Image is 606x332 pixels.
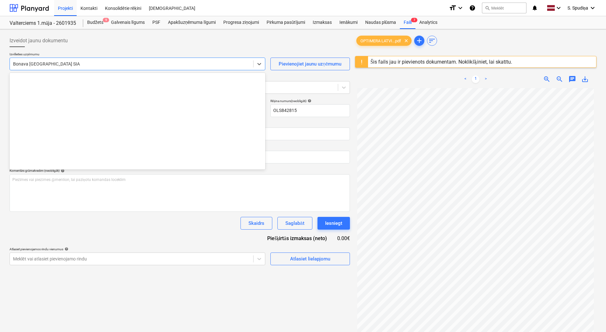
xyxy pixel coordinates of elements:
[472,75,479,83] a: Page 1 is your current page
[59,169,65,173] span: help
[10,37,68,45] span: Izveidot jaunu dokumentu
[415,16,441,29] a: Analytics
[83,16,107,29] div: Budžets
[568,5,588,11] span: S. Spudiņa
[337,235,350,242] div: 0.00€
[449,4,456,12] i: format_size
[371,59,512,65] div: Šis fails jau ir pievienots dokumentam. Noklikšķiniet, lai skatītu.
[248,219,264,227] div: Skaidrs
[482,75,490,83] a: Next page
[149,16,164,29] a: PSF
[10,169,350,173] div: Komentārs grāmatvedim (neobligāti)
[456,4,464,12] i: keyboard_arrow_down
[277,217,312,230] button: Saglabāt
[290,255,330,263] div: Atlasiet lielapjomu
[543,75,551,83] span: zoom_in
[532,4,538,12] i: notifications
[182,122,350,126] div: [PERSON_NAME]
[485,5,490,10] span: search
[270,58,350,70] button: Pievienojiet jaunu uzņēmumu
[182,128,350,140] input: Izpildes datums nav norādīts
[263,16,309,29] a: Pirkuma pasūtījumi
[219,16,263,29] a: Progresa ziņojumi
[462,75,469,83] a: Previous page
[325,219,342,227] div: Iesniegt
[415,37,423,45] span: add
[317,217,350,230] button: Iesniegt
[400,16,415,29] div: Faili
[411,18,417,22] span: 7
[270,104,350,117] input: Rēķina numurs
[402,37,410,45] span: clear
[356,36,412,46] div: OPTIMERA LATVI...pdf
[556,75,563,83] span: zoom_out
[270,252,350,265] button: Atlasiet lielapjomu
[240,217,272,230] button: Skaidrs
[336,16,361,29] a: Ienākumi
[83,16,107,29] a: Budžets9
[270,99,350,103] div: Rēķina numurs (neobligāti)
[589,4,596,12] i: keyboard_arrow_down
[361,16,400,29] a: Naudas plūsma
[400,16,415,29] a: Faili7
[10,52,265,58] p: Izvēlieties uzņēmumu
[10,20,76,27] div: Valterciems 1.māja - 2601935
[10,247,265,251] div: Atlasiet pievienojamos rindu vienumus
[568,75,576,83] span: chat
[164,16,219,29] a: Apakšuzņēmuma līgumi
[285,219,304,227] div: Saglabāt
[555,4,562,12] i: keyboard_arrow_down
[262,235,337,242] div: Piešķirtās izmaksas (neto)
[469,4,476,12] i: Zināšanu pamats
[482,3,526,13] button: Meklēt
[357,38,405,43] span: OPTIMERA LATVI...pdf
[103,18,109,22] span: 9
[428,37,436,45] span: sort
[306,99,311,103] span: help
[581,75,589,83] span: save_alt
[279,60,342,68] div: Pievienojiet jaunu uzņēmumu
[63,247,68,251] span: help
[309,16,336,29] a: Izmaksas
[574,301,606,332] iframe: Chat Widget
[107,16,149,29] a: Galvenais līgums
